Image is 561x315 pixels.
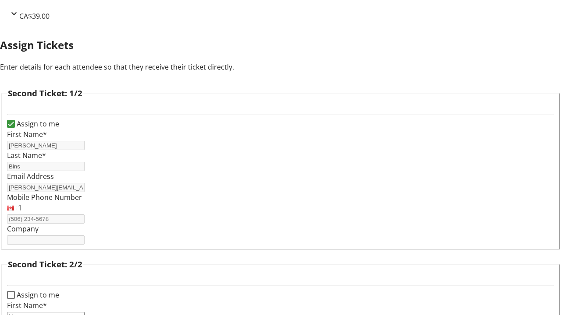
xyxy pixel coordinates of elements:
[15,290,59,300] label: Assign to me
[8,258,82,270] h3: Second Ticket: 2/2
[8,87,82,99] h3: Second Ticket: 1/2
[19,11,50,21] span: CA$39.00
[7,171,54,181] label: Email Address
[7,129,47,139] label: First Name*
[7,214,85,224] input: (506) 234-5678
[7,150,46,160] label: Last Name*
[7,301,47,310] label: First Name*
[7,224,39,234] label: Company
[7,192,82,202] label: Mobile Phone Number
[15,119,59,129] label: Assign to me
